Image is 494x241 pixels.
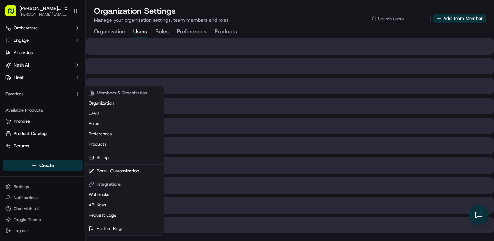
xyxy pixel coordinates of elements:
span: API Documentation [65,99,110,106]
span: Orchestrate [14,25,38,31]
a: Preferences [86,129,162,139]
span: Toggle Theme [14,217,41,222]
span: Promise [14,118,30,124]
a: Roles [86,119,162,129]
img: 1736555255976-a54dd68f-1ca7-489b-9aae-adbdc363a1c4 [7,65,19,78]
span: Log out [14,228,28,233]
a: Products [86,139,162,149]
span: Product Catalog [14,131,47,137]
p: Manage your organization settings, team members and roles [94,16,229,23]
span: Pylon [68,116,83,121]
a: Billing [86,153,162,163]
button: Products [215,26,237,38]
a: Request Logs [86,210,162,220]
button: Preferences [177,26,207,38]
span: Knowledge Base [14,99,52,106]
div: Favorites [3,88,83,99]
input: Got a question? Start typing here... [18,44,123,51]
span: Settings [14,184,29,190]
button: Add Team Member [433,14,486,23]
div: 📗 [7,100,12,106]
a: Users [86,108,162,119]
input: Search users [369,14,431,23]
span: Create [39,162,54,169]
button: Users [133,26,147,38]
div: Start new chat [23,65,113,72]
span: Notifications [14,195,38,201]
div: Integrations [86,179,162,190]
span: Engage [14,37,29,44]
span: Fleet [14,74,24,81]
div: We're available if you need us! [23,72,87,78]
span: Returns [14,143,29,149]
span: Nash AI [14,62,29,68]
span: Analytics [14,50,33,56]
button: Organization [94,26,125,38]
button: Start new chat [117,68,125,76]
span: Chat with us! [14,206,39,212]
a: Portal Customization [86,166,162,176]
a: API Keys [86,200,162,210]
h1: Organization Settings [94,5,229,16]
a: Organization [86,98,162,108]
span: [PERSON_NAME][EMAIL_ADDRESS][DOMAIN_NAME] [19,12,68,17]
a: Webhooks [86,190,162,200]
div: Available Products [3,105,83,116]
button: Open chat [469,205,489,225]
p: Welcome 👋 [7,27,125,38]
button: Roles [155,26,169,38]
span: [PERSON_NAME] Org [19,5,61,12]
div: 💻 [58,100,63,106]
a: 📗Knowledge Base [4,97,55,109]
img: Nash [7,7,21,21]
a: Powered byPylon [48,116,83,121]
div: Members & Organization [86,88,162,98]
a: 💻API Documentation [55,97,113,109]
a: Feature Flags [86,224,162,234]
